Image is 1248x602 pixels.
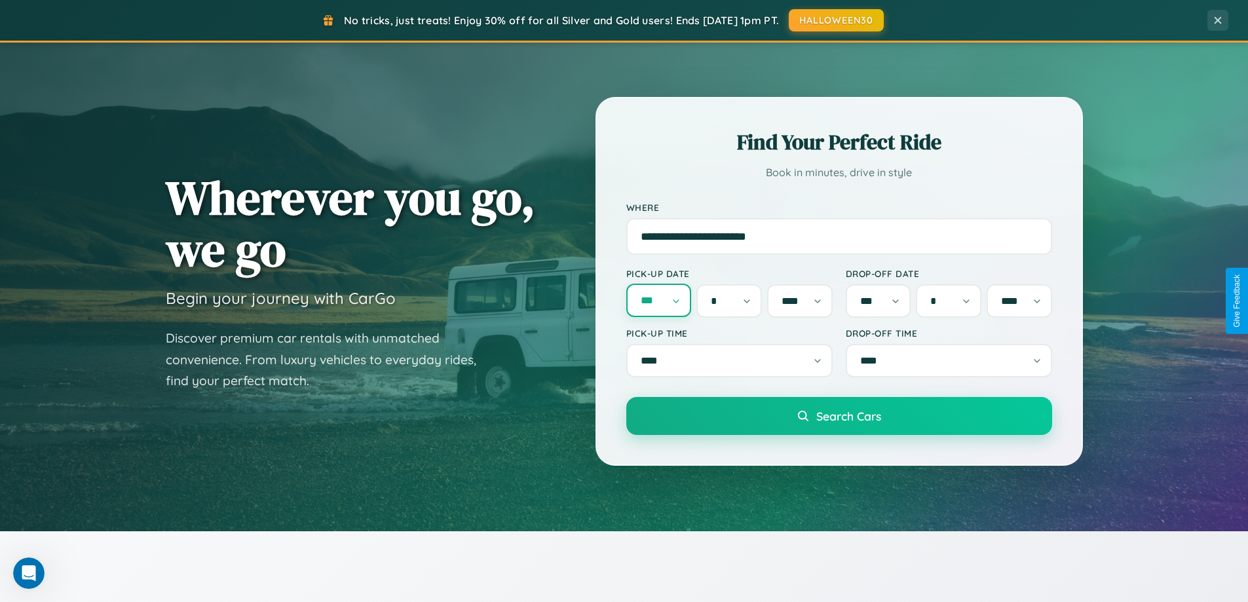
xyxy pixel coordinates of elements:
span: Search Cars [816,409,881,423]
h1: Wherever you go, we go [166,172,535,275]
button: Search Cars [626,397,1052,435]
label: Pick-up Time [626,328,833,339]
p: Book in minutes, drive in style [626,163,1052,182]
h3: Begin your journey with CarGo [166,288,396,308]
iframe: Intercom live chat [13,557,45,589]
h2: Find Your Perfect Ride [626,128,1052,157]
button: HALLOWEEN30 [789,9,884,31]
label: Drop-off Date [846,268,1052,279]
span: No tricks, just treats! Enjoy 30% off for all Silver and Gold users! Ends [DATE] 1pm PT. [344,14,779,27]
label: Drop-off Time [846,328,1052,339]
label: Pick-up Date [626,268,833,279]
div: Give Feedback [1232,274,1241,328]
p: Discover premium car rentals with unmatched convenience. From luxury vehicles to everyday rides, ... [166,328,493,392]
label: Where [626,202,1052,213]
